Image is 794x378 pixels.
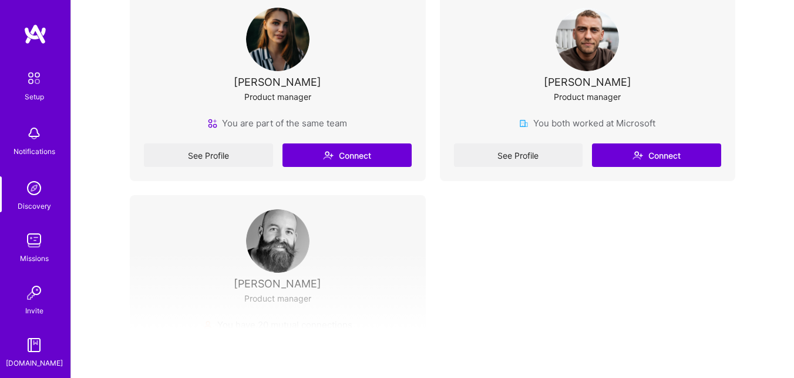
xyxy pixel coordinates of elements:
[22,176,46,200] img: discovery
[25,305,43,317] div: Invite
[22,229,46,252] img: teamwork
[554,91,621,103] div: Product manager
[556,8,619,71] img: User Avatar
[14,145,55,158] div: Notifications
[20,252,49,265] div: Missions
[544,76,631,88] div: [PERSON_NAME]
[208,119,217,128] img: team
[519,119,529,128] img: company icon
[22,122,46,145] img: bell
[208,117,347,129] div: You are part of the same team
[6,357,63,369] div: [DOMAIN_NAME]
[22,333,46,357] img: guide book
[234,76,321,88] div: [PERSON_NAME]
[244,91,311,103] div: Product manager
[25,91,44,103] div: Setup
[22,66,46,91] img: setup
[23,24,47,45] img: logo
[18,200,51,212] div: Discovery
[246,209,309,273] img: User Avatar
[519,117,655,129] div: You both worked at Microsoft
[22,281,46,305] img: Invite
[246,8,309,71] img: User Avatar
